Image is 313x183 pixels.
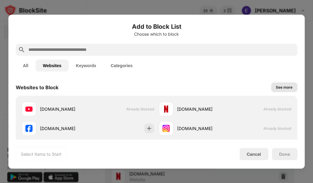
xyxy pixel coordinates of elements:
[25,125,33,132] img: favicons
[104,59,140,71] button: Categories
[25,105,33,113] img: favicons
[21,151,61,157] div: Select Items to Start
[40,106,88,112] div: [DOMAIN_NAME]
[279,152,290,156] div: Done
[163,125,170,132] img: favicons
[126,107,154,111] span: Already blocked
[16,31,298,36] div: Choose which to block
[36,59,69,71] button: Websites
[16,84,58,90] div: Websites to Block
[177,106,225,112] div: [DOMAIN_NAME]
[276,84,292,90] div: See more
[177,125,225,132] div: [DOMAIN_NAME]
[16,59,36,71] button: All
[40,125,88,132] div: [DOMAIN_NAME]
[16,22,298,31] h6: Add to Block List
[163,105,170,113] img: favicons
[18,46,25,53] img: search.svg
[263,107,291,111] span: Already blocked
[69,59,104,71] button: Keywords
[247,152,261,157] div: Cancel
[263,126,291,131] span: Already blocked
